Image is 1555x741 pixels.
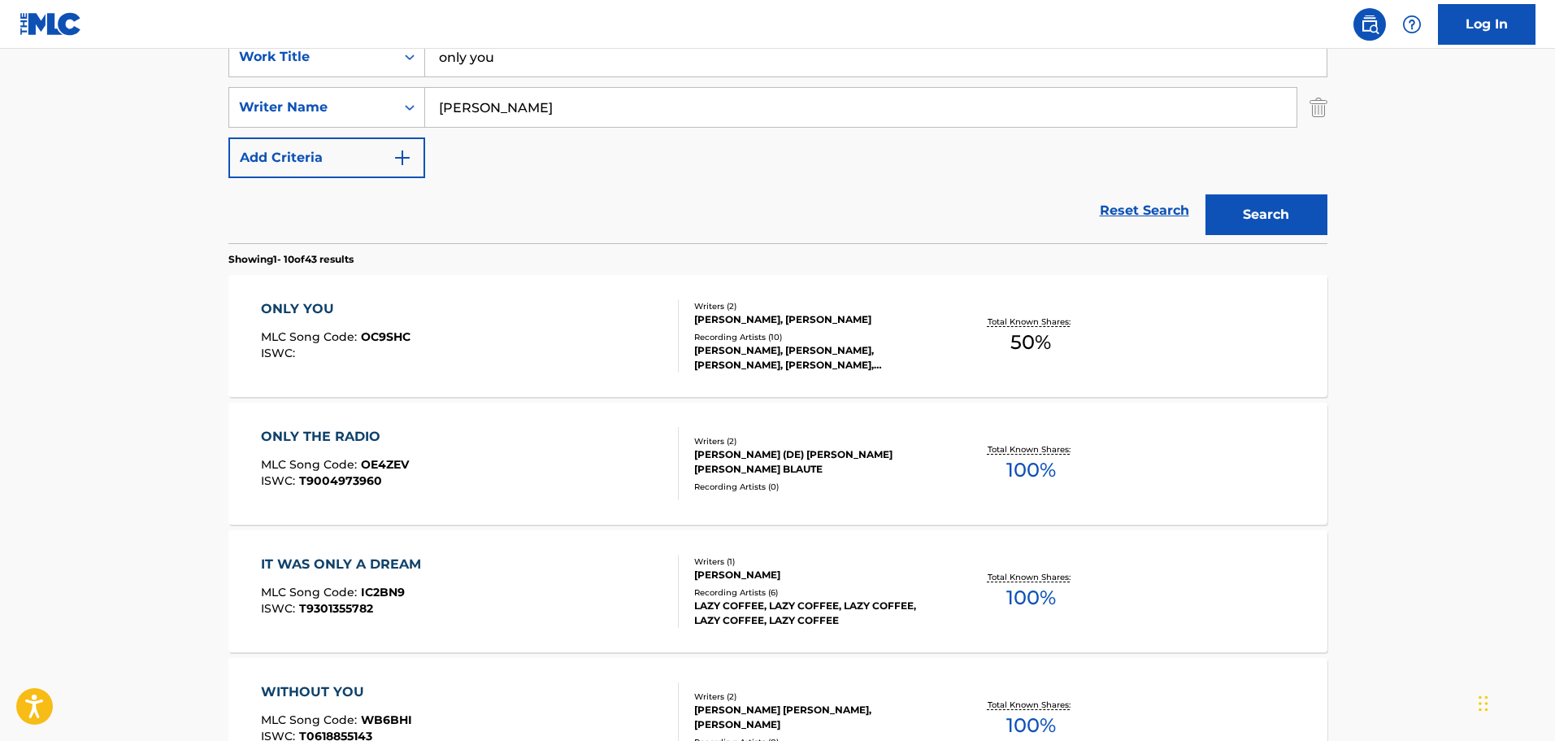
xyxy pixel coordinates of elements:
[694,343,940,373] div: [PERSON_NAME], [PERSON_NAME], [PERSON_NAME], [PERSON_NAME], [PERSON_NAME]
[988,316,1075,328] p: Total Known Shares:
[261,427,409,447] div: ONLY THE RADIO
[299,473,382,488] span: T9004973960
[261,713,361,727] span: MLC Song Code :
[228,252,354,267] p: Showing 1 - 10 of 43 results
[1006,455,1056,485] span: 100 %
[261,457,361,472] span: MLC Song Code :
[988,571,1075,583] p: Total Known Shares:
[239,47,385,67] div: Work Title
[261,585,361,599] span: MLC Song Code :
[1092,193,1197,229] a: Reset Search
[988,443,1075,455] p: Total Known Shares:
[694,331,940,343] div: Recording Artists ( 10 )
[228,403,1327,525] a: ONLY THE RADIOMLC Song Code:OE4ZEVISWC:T9004973960Writers (2)[PERSON_NAME] (DE) [PERSON_NAME] [PE...
[1360,15,1379,34] img: search
[694,300,940,312] div: Writers ( 2 )
[694,586,940,599] div: Recording Artists ( 6 )
[1396,8,1428,41] div: Help
[988,699,1075,711] p: Total Known Shares:
[694,568,940,582] div: [PERSON_NAME]
[261,299,410,319] div: ONLY YOU
[228,530,1327,652] a: IT WAS ONLY A DREAMMLC Song Code:IC2BN9ISWC:T9301355782Writers (1)[PERSON_NAME]Recording Artists ...
[694,703,940,732] div: [PERSON_NAME] [PERSON_NAME], [PERSON_NAME]
[261,329,361,344] span: MLC Song Code :
[228,37,1327,243] form: Search Form
[261,346,299,360] span: ISWC :
[361,713,412,727] span: WB6BHI
[1479,679,1488,728] div: Drag
[694,435,940,447] div: Writers ( 2 )
[1474,663,1555,741] iframe: Chat Widget
[1402,15,1422,34] img: help
[261,601,299,616] span: ISWC :
[694,447,940,477] div: [PERSON_NAME] (DE) [PERSON_NAME] [PERSON_NAME] BLAUTE
[694,599,940,628] div: LAZY COFFEE, LAZY COFFEE, LAZY COFFEE, LAZY COFFEE, LAZY COFFEE
[694,481,940,493] div: Recording Artists ( 0 )
[361,585,405,599] span: IC2BN9
[1006,583,1056,612] span: 100 %
[261,555,429,574] div: IT WAS ONLY A DREAM
[361,457,409,472] span: OE4ZEV
[261,682,412,702] div: WITHOUT YOU
[299,601,373,616] span: T9301355782
[228,275,1327,397] a: ONLY YOUMLC Song Code:OC9SHCISWC:Writers (2)[PERSON_NAME], [PERSON_NAME]Recording Artists (10)[PE...
[1006,711,1056,740] span: 100 %
[694,691,940,703] div: Writers ( 2 )
[1010,328,1051,357] span: 50 %
[261,473,299,488] span: ISWC :
[694,312,940,327] div: [PERSON_NAME], [PERSON_NAME]
[1353,8,1386,41] a: Public Search
[361,329,410,344] span: OC9SHC
[1310,87,1327,128] img: Delete Criterion
[228,137,425,178] button: Add Criteria
[239,98,385,117] div: Writer Name
[1438,4,1535,45] a: Log In
[694,556,940,568] div: Writers ( 1 )
[20,12,82,36] img: MLC Logo
[1205,194,1327,235] button: Search
[393,148,412,168] img: 9d2ae6d4665cec9f34b9.svg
